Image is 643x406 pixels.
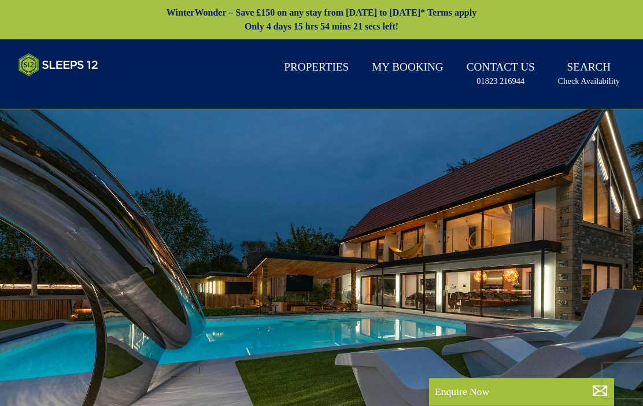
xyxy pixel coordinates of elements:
[462,55,539,93] a: Contact Us01823 216944
[279,55,353,81] a: Properties
[367,55,448,81] a: My Booking
[19,53,98,76] img: Sleeps 12
[558,75,620,87] small: Check Availability
[476,75,524,87] small: 01823 216944
[435,384,608,399] p: Enquire Now
[553,55,624,93] a: SearchCheck Availability
[245,21,398,31] span: Only 4 days 15 hrs 54 mins 21 secs left!
[13,83,134,93] iframe: Customer reviews powered by Trustpilot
